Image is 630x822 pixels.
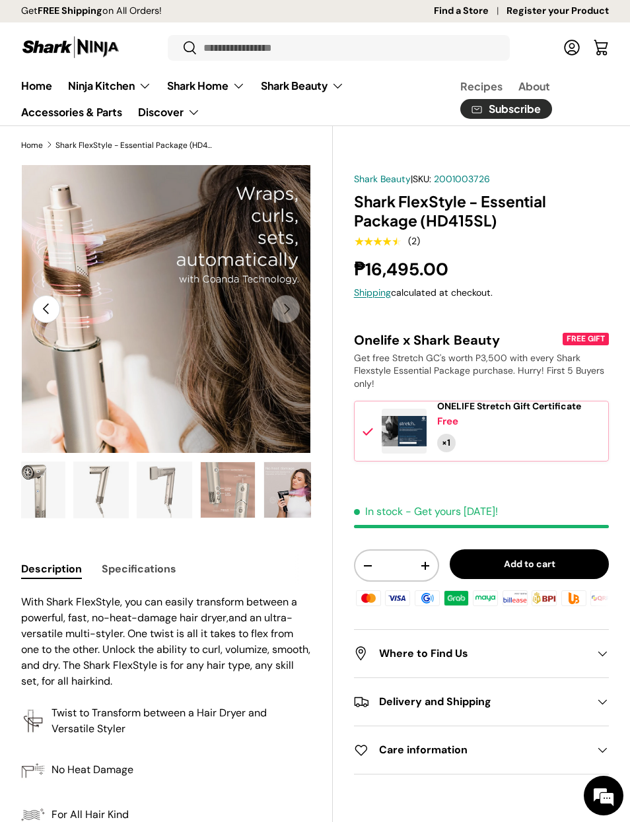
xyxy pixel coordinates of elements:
[21,554,82,584] button: Description
[354,726,609,774] summary: Care information
[354,173,411,185] a: Shark Beauty
[437,434,456,452] div: Quantity
[437,401,581,412] a: ONELIFE Stretch Gift Certificate
[52,762,133,778] p: No Heat Damage
[354,286,609,300] div: calculated at checkout.
[405,504,498,518] p: - Get yours [DATE]!
[411,173,490,185] span: |
[253,73,352,99] summary: Shark Beauty
[38,5,102,17] strong: FREE Shipping
[264,462,318,518] img: shark-flexstyle-esential-package-ho-heat-damage-infographic-full-view-sharkninja-philippines
[501,588,530,608] img: billease
[518,73,550,99] a: About
[21,99,122,125] a: Accessories & Parts
[354,191,609,230] h1: Shark FlexStyle - Essential Package (HD415SL)
[60,73,159,99] summary: Ninja Kitchen
[413,173,431,185] span: SKU:
[507,4,609,18] a: Register your Product
[21,141,43,149] a: Home
[7,360,252,407] textarea: Type your message and click 'Submit'
[130,99,208,125] summary: Discover
[354,235,401,248] span: ★★★★★
[460,99,552,120] a: Subscribe
[21,73,52,98] a: Home
[11,462,65,518] img: shark-flexstyle-esential-package-air-drying-unit-full-view-sharkninja-philippines
[408,236,420,246] div: (2)
[193,407,240,425] em: Submit
[354,258,452,281] strong: ₱16,495.00
[460,73,503,99] a: Recipes
[354,742,588,758] h2: Care information
[442,588,471,608] img: grabpay
[588,588,617,608] img: qrph
[159,73,253,99] summary: Shark Home
[434,4,507,18] a: Find a Store
[565,333,608,345] div: FREE GIFT
[201,462,255,518] img: shark-flexstyle-esential-package-air-dyring-unit-functions-infographic-full-view-sharkninja-phili...
[354,694,588,710] h2: Delivery and Shipping
[354,646,588,662] h2: Where to Find Us
[354,678,609,726] summary: Delivery and Shipping
[21,34,120,60] img: Shark Ninja Philippines
[489,104,541,114] span: Subscribe
[354,504,403,518] span: In stock
[52,705,311,737] p: Twist to Transform between a Hair Dryer and Versatile Styler
[55,141,214,149] a: Shark FlexStyle - Essential Package (HD415SL)
[437,400,581,412] span: ONELIFE Stretch Gift Certificate
[21,594,311,689] p: With Shark FlexStyle, you can easily transform between a powerful, fast, no-heat-damage hair drye...
[69,74,222,91] div: Leave a message
[21,139,333,151] nav: Breadcrumbs
[354,236,401,248] div: 4.5 out of 5.0 stars
[21,4,162,18] p: Get on All Orders!
[429,73,609,125] nav: Secondary
[21,73,429,125] nav: Primary
[354,331,560,349] div: Onelife x Shark Beauty
[354,630,609,677] summary: Where to Find Us
[559,588,588,608] img: ubp
[354,352,604,390] span: Get free Stretch GC's worth P3,500 with every Shark Flexstyle Essential Package purchase. Hurry! ...
[471,588,500,608] img: maya
[102,554,176,584] button: Specifications
[434,173,490,185] a: 2001003726
[137,462,192,518] img: shark-flexstyle-esential-package-air-drying-with-styling-concentrator-unit-left-side-view-sharkni...
[354,287,391,298] a: Shipping
[450,549,609,579] button: Add to cart
[217,7,248,38] div: Minimize live chat window
[412,588,441,608] img: gcash
[354,588,383,608] img: master
[437,415,458,428] div: Free
[74,462,128,518] img: Shark FlexStyle - Essential Package (HD415SL)
[28,166,230,300] span: We are offline. Please leave us a message.
[530,588,559,608] img: bpi
[21,164,311,523] media-gallery: Gallery Viewer
[383,588,412,608] img: visa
